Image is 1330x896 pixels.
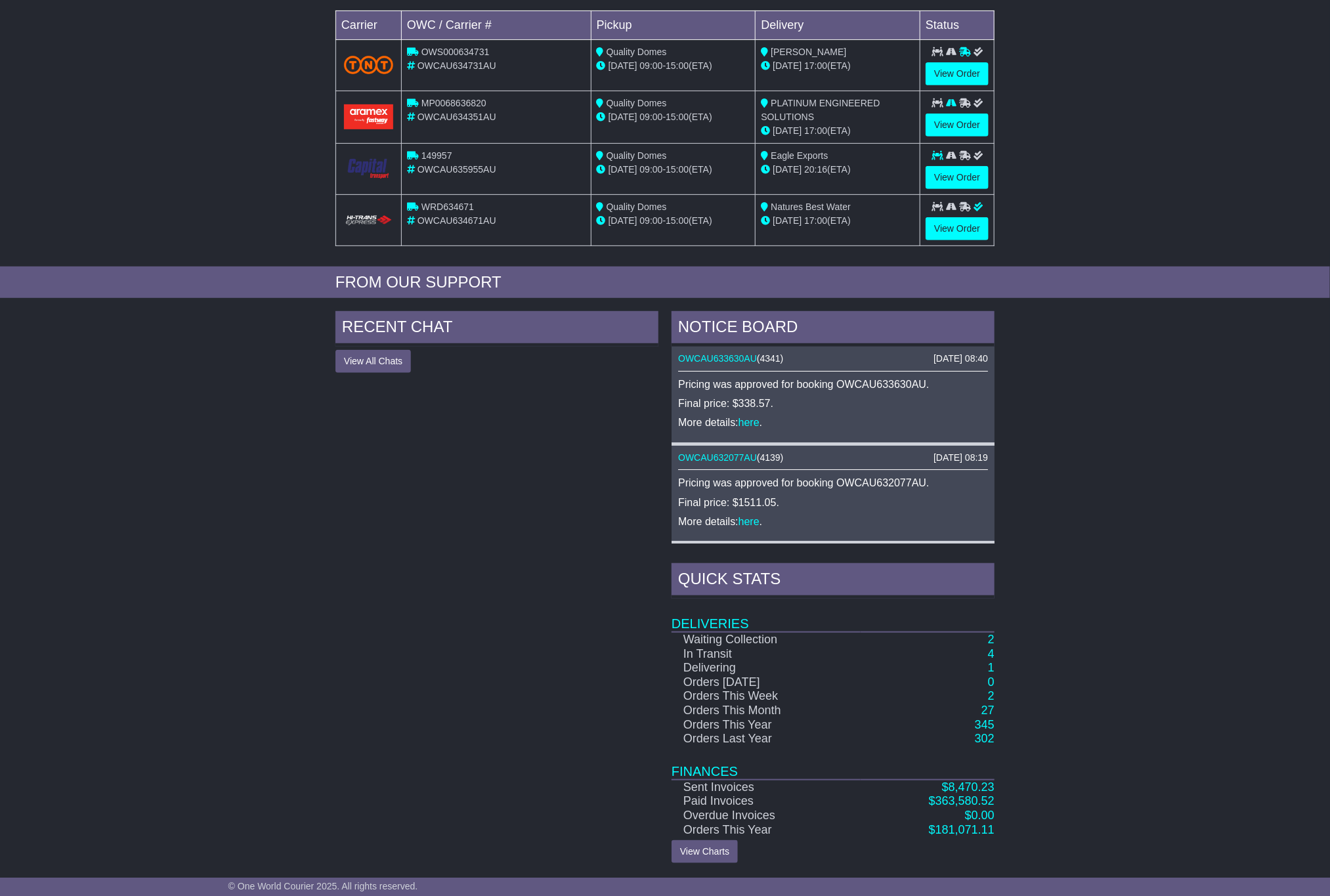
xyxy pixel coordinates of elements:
p: Final price: $1511.05. [678,496,988,509]
a: here [739,516,760,527]
td: Paid Invoices [672,794,861,809]
a: 2 [988,689,995,702]
span: 09:00 [640,164,663,175]
td: Deliveries [672,599,995,632]
span: [DATE] [773,125,802,136]
div: (ETA) [761,214,914,228]
td: Orders Last Year [672,732,861,746]
td: Finances [672,746,995,780]
div: (ETA) [761,59,914,73]
button: View All Chats [335,350,411,373]
span: Quality Domes [607,150,667,161]
div: NOTICE BOARD [672,311,995,347]
span: 4139 [760,452,781,463]
img: TNT_Domestic.png [344,56,393,74]
span: MP0068636820 [421,98,486,108]
span: 4341 [760,353,781,364]
td: Sent Invoices [672,780,861,795]
span: Quality Domes [607,98,667,108]
a: $8,470.23 [942,780,995,794]
span: 15:00 [666,60,689,71]
span: Quality Domes [607,47,667,57]
span: 20:16 [804,164,827,175]
span: 09:00 [640,60,663,71]
a: $181,071.11 [929,823,995,836]
span: [DATE] [773,215,802,226]
span: [DATE] [609,215,637,226]
div: - (ETA) [597,110,750,124]
span: 17:00 [804,215,827,226]
span: [DATE] [609,60,637,71]
a: View Charts [672,840,738,863]
span: [PERSON_NAME] [771,47,846,57]
span: OWCAU634671AU [418,215,496,226]
div: (ETA) [761,124,914,138]
div: RECENT CHAT [335,311,658,347]
td: Delivering [672,661,861,675]
a: OWCAU632077AU [678,452,757,463]
span: 17:00 [804,60,827,71]
td: Delivery [756,11,920,39]
p: Final price: $338.57. [678,397,988,410]
a: View Order [926,217,989,240]
span: OWS000634731 [421,47,490,57]
p: Pricing was approved for booking OWCAU633630AU. [678,378,988,391]
td: Waiting Collection [672,632,861,647]
span: 0.00 [972,809,995,822]
a: $0.00 [965,809,995,822]
a: View Order [926,166,989,189]
a: 0 [988,675,995,689]
span: 15:00 [666,112,689,122]
div: ( ) [678,452,988,463]
td: OWC / Carrier # [402,11,591,39]
td: Orders This Month [672,704,861,718]
a: 4 [988,647,995,660]
img: CapitalTransport.png [344,156,393,181]
div: (ETA) [761,163,914,177]
td: Status [920,11,995,39]
td: Pickup [591,11,756,39]
span: WRD634671 [421,202,474,212]
span: OWCAU634731AU [418,60,496,71]
span: © One World Courier 2025. All rights reserved. [228,881,418,891]
a: 2 [988,633,995,646]
span: 8,470.23 [949,780,995,794]
a: View Order [926,62,989,85]
p: More details: . [678,515,988,528]
div: [DATE] 08:19 [933,452,988,463]
td: Orders [DATE] [672,675,861,690]
span: [DATE] [773,164,802,175]
p: More details: . [678,416,988,429]
span: Eagle Exports [771,150,828,161]
p: Pricing was approved for booking OWCAU632077AU. [678,477,988,489]
td: Orders This Year [672,718,861,733]
span: [DATE] [773,60,802,71]
span: 09:00 [640,112,663,122]
span: OWCAU634351AU [418,112,496,122]
div: Quick Stats [672,563,995,599]
span: [DATE] [609,164,637,175]
a: 1 [988,661,995,674]
span: 149957 [421,150,452,161]
div: - (ETA) [597,59,750,73]
span: Quality Domes [607,202,667,212]
div: - (ETA) [597,214,750,228]
td: In Transit [672,647,861,662]
span: PLATINUM ENGINEERED SOLUTIONS [761,98,880,122]
td: Carrier [336,11,402,39]
td: Orders This Year [672,823,861,838]
a: View Order [926,114,989,137]
span: Natures Best Water [771,202,851,212]
span: 15:00 [666,164,689,175]
img: Aramex.png [344,104,393,129]
td: Overdue Invoices [672,809,861,823]
a: OWCAU633630AU [678,353,757,364]
span: 15:00 [666,215,689,226]
span: 17:00 [804,125,827,136]
div: [DATE] 08:40 [933,353,988,364]
span: 09:00 [640,215,663,226]
a: 345 [975,718,995,731]
div: FROM OUR SUPPORT [335,273,995,292]
img: HiTrans.png [344,215,393,227]
a: $363,580.52 [929,794,995,807]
